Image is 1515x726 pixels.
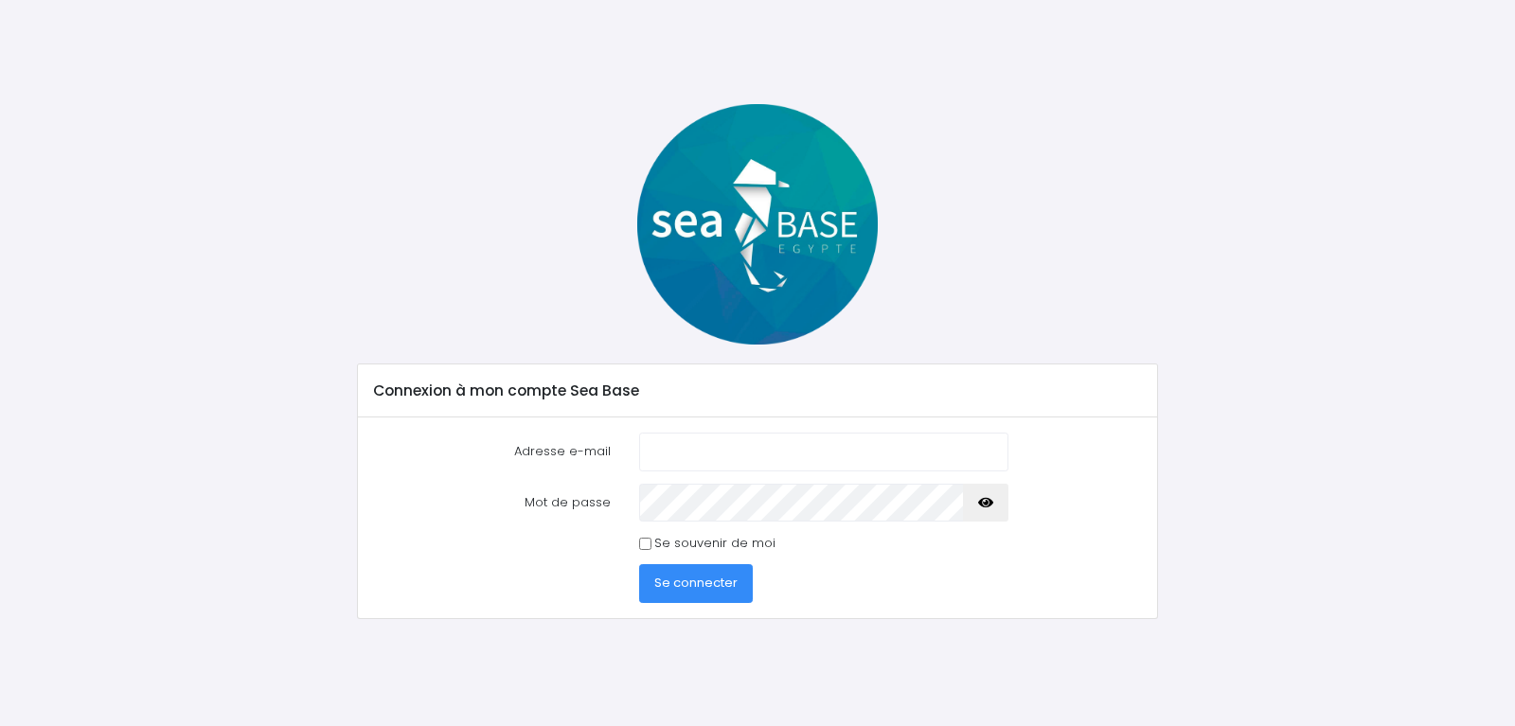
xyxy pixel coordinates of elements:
span: Se connecter [654,574,738,592]
label: Mot de passe [360,484,625,522]
div: Connexion à mon compte Sea Base [358,364,1156,417]
label: Se souvenir de moi [654,534,775,553]
button: Se connecter [639,564,753,602]
label: Adresse e-mail [360,433,625,470]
